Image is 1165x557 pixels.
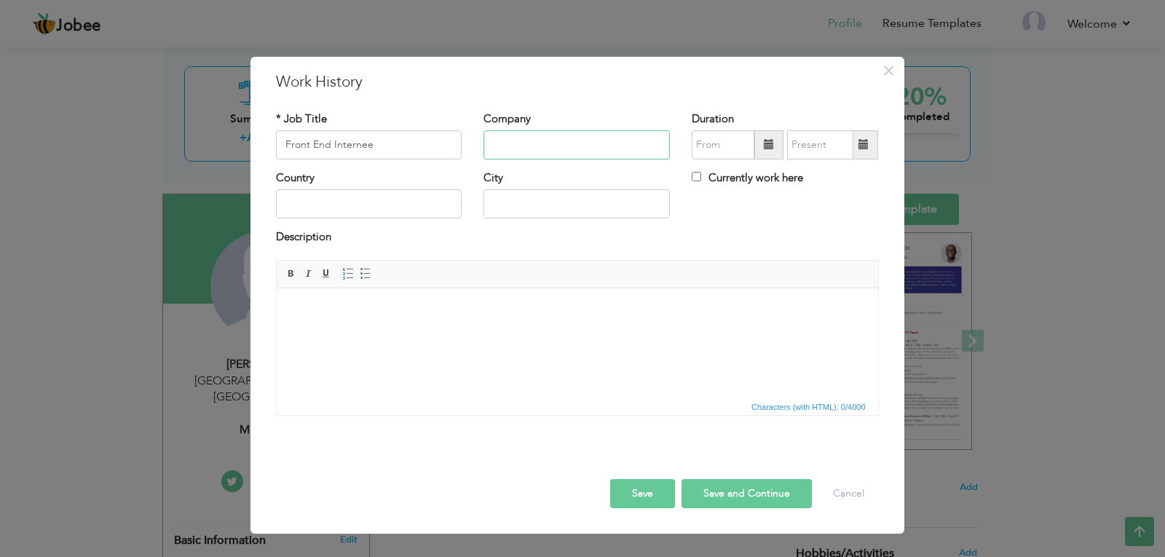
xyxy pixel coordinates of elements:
label: City [483,170,503,186]
input: Currently work here [692,172,701,181]
input: Present [787,130,853,159]
a: Insert/Remove Bulleted List [358,266,374,282]
label: * Job Title [276,111,327,127]
label: Description [276,229,331,245]
span: × [882,58,895,84]
a: Underline [318,266,334,282]
button: Save [610,479,675,508]
label: Company [483,111,531,127]
label: Duration [692,111,734,127]
label: Currently work here [692,170,803,186]
button: Cancel [818,479,879,508]
a: Italic [301,266,317,282]
input: From [692,130,754,159]
a: Bold [283,266,299,282]
button: Close [877,59,901,82]
div: Statistics [749,400,870,414]
h3: Work History [276,71,879,93]
a: Insert/Remove Numbered List [340,266,356,282]
button: Save and Continue [682,479,812,508]
iframe: Rich Text Editor, workEditor [277,288,878,398]
span: Characters (with HTML): 0/4000 [749,400,869,414]
label: Country [276,170,315,186]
